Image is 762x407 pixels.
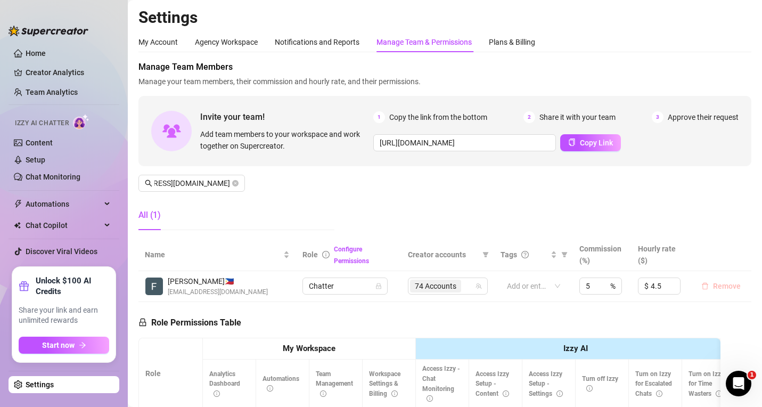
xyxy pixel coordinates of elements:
span: Chat Copilot [26,217,101,234]
div: Plans & Billing [489,36,535,48]
span: gift [19,281,29,291]
span: info-circle [391,390,398,397]
span: 1 [748,371,756,379]
span: Add team members to your workspace and work together on Supercreator. [200,128,369,152]
h5: Role Permissions Table [138,316,241,329]
a: Creator Analytics [26,64,111,81]
span: Manage Team Members [138,61,751,74]
span: Turn on Izzy for Time Wasters [689,370,724,398]
span: filter [480,247,491,263]
a: Settings [26,380,54,389]
span: info-circle [267,385,273,392]
span: Chatter [309,278,381,294]
img: Francis Ortilano [145,278,163,295]
span: 1 [373,111,385,123]
span: info-circle [427,395,433,402]
span: Tags [501,249,517,261]
span: Role [302,250,318,259]
span: thunderbolt [14,200,22,208]
span: 74 Accounts [410,280,461,292]
span: Access Izzy Setup - Content [476,370,509,398]
span: lock [138,318,147,327]
div: My Account [138,36,178,48]
a: Content [26,139,53,147]
strong: Izzy AI [563,344,588,353]
span: Automations [26,196,101,213]
span: Remove [713,282,741,290]
span: Turn off Izzy [582,375,618,393]
img: logo-BBDzfeDw.svg [9,26,88,36]
span: info-circle [556,390,563,397]
div: Manage Team & Permissions [376,36,472,48]
div: Agency Workspace [195,36,258,48]
span: Access Izzy - Chat Monitoring [422,365,460,403]
a: Discover Viral Videos [26,247,97,256]
a: Team Analytics [26,88,78,96]
span: Copy the link from the bottom [389,111,487,123]
span: [EMAIL_ADDRESS][DOMAIN_NAME] [168,287,268,297]
span: Access Izzy Setup - Settings [529,370,563,398]
th: Hourly rate ($) [632,239,691,271]
iframe: Intercom live chat [726,371,751,396]
span: delete [701,282,709,290]
span: Invite your team! [200,110,373,124]
span: Share it with your team [539,111,616,123]
strong: Unlock $100 AI Credits [36,275,109,297]
span: info-circle [214,390,220,397]
span: info-circle [320,390,326,397]
button: Copy Link [560,134,621,151]
h2: Settings [138,7,751,28]
span: Approve their request [668,111,739,123]
th: Name [138,239,296,271]
span: Manage your team members, their commission and hourly rate, and their permissions. [138,76,751,87]
th: Commission (%) [573,239,632,271]
span: [PERSON_NAME] 🇵🇭 [168,275,268,287]
span: Creator accounts [408,249,478,261]
div: All (1) [138,209,161,222]
button: Start nowarrow-right [19,337,109,354]
span: Analytics Dashboard [209,370,240,398]
span: question-circle [521,251,529,258]
a: Setup [26,156,45,164]
img: AI Chatter [73,114,89,129]
span: 2 [523,111,535,123]
span: filter [561,251,568,258]
span: 3 [652,111,663,123]
span: Copy Link [580,139,613,147]
span: Start now [42,341,75,349]
span: team [476,283,482,289]
span: copy [568,139,576,146]
span: info-circle [586,385,593,392]
span: arrow-right [79,341,86,349]
span: info-circle [656,390,662,397]
button: close-circle [232,180,239,186]
span: search [145,180,152,187]
a: Configure Permissions [334,246,369,265]
a: Home [26,49,46,58]
span: Automations [263,375,299,393]
span: Name [145,249,281,261]
input: Search members [154,177,230,189]
span: Share your link and earn unlimited rewards [19,305,109,326]
span: filter [559,247,570,263]
span: Turn on Izzy for Escalated Chats [635,370,672,398]
button: Remove [697,280,745,292]
span: Workspace Settings & Billing [369,370,400,398]
a: Chat Monitoring [26,173,80,181]
span: info-circle [716,390,722,397]
strong: My Workspace [283,344,335,353]
div: Notifications and Reports [275,36,359,48]
span: info-circle [503,390,509,397]
img: Chat Copilot [14,222,21,229]
span: filter [482,251,489,258]
span: lock [375,283,382,289]
span: 74 Accounts [415,280,456,292]
span: Izzy AI Chatter [15,118,69,128]
span: info-circle [322,251,330,258]
span: Team Management [316,370,353,398]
